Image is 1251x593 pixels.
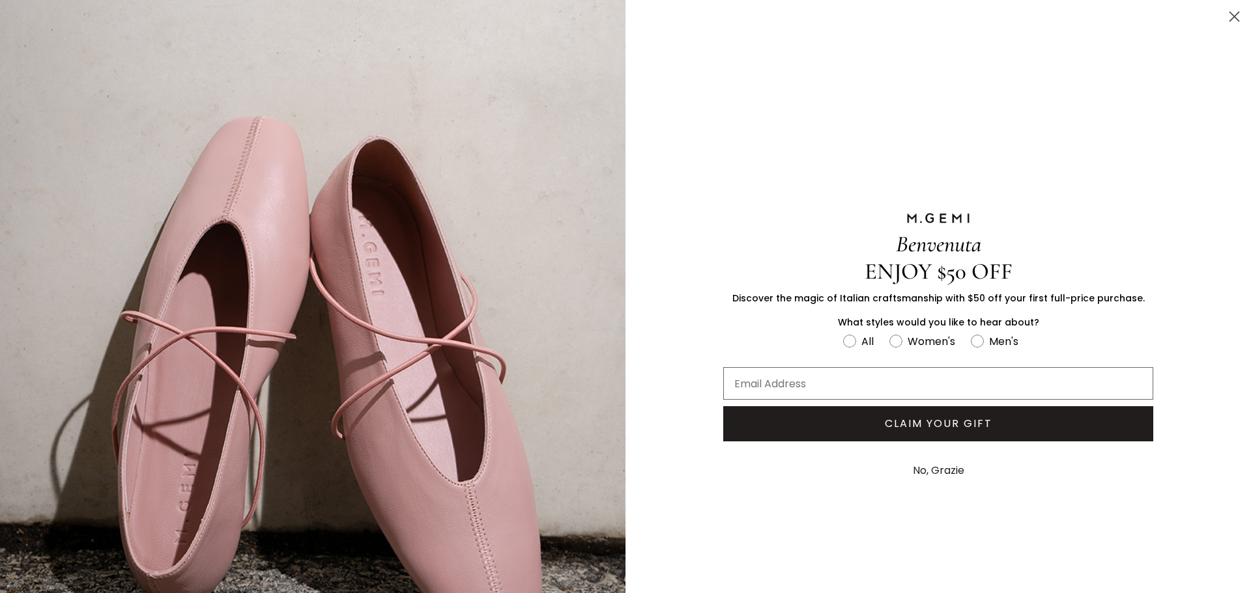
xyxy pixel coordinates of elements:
span: ENJOY $50 OFF [865,258,1013,285]
span: Discover the magic of Italian craftsmanship with $50 off your first full-price purchase. [732,292,1145,305]
span: What styles would you like to hear about? [838,316,1039,329]
button: CLAIM YOUR GIFT [723,406,1153,441]
div: All [861,333,874,350]
input: Email Address [723,367,1153,400]
span: Benvenuta [896,230,981,258]
div: Men's [989,333,1018,350]
button: No, Grazie [906,454,971,487]
div: Women's [908,333,955,350]
button: Close dialog [1223,5,1246,28]
img: M.GEMI [906,212,971,224]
